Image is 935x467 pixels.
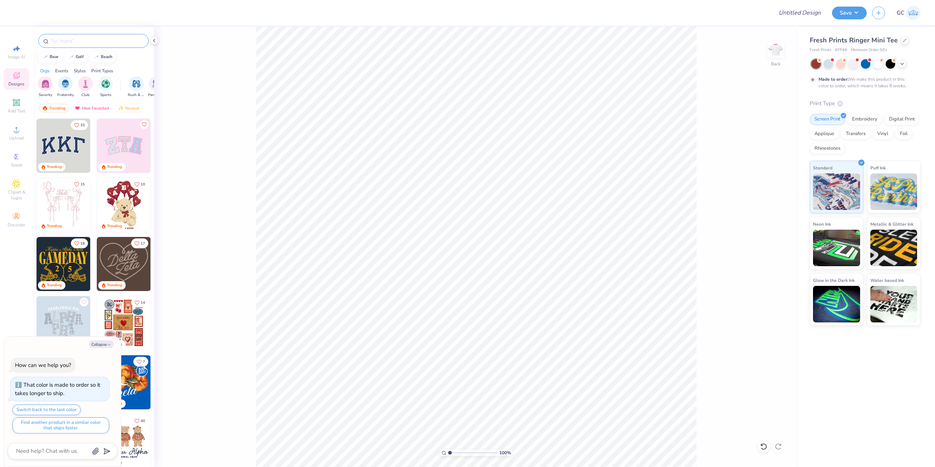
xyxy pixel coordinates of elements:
span: Image AI [8,54,25,60]
div: Most Favorited [71,104,112,112]
strong: Made to order: [818,76,849,82]
div: Events [55,68,68,74]
span: Puff Ink [870,164,886,172]
span: 7 [143,360,145,364]
div: Transfers [841,129,870,139]
div: Trending [39,104,69,112]
div: filter for Sorority [38,76,53,98]
button: filter button [38,76,53,98]
img: 8659caeb-cee5-4a4c-bd29-52ea2f761d42 [97,355,151,409]
a: GC [897,6,920,20]
img: ead2b24a-117b-4488-9b34-c08fd5176a7b [150,237,205,291]
img: trend_line.gif [42,55,48,59]
span: Glow in the Dark Ink [813,276,855,284]
div: Newest [115,104,142,112]
img: Glow in the Dark Ink [813,286,860,322]
img: f22b6edb-555b-47a9-89ed-0dd391bfae4f [150,355,205,409]
button: filter button [98,76,113,98]
div: Orgs [40,68,50,74]
span: GC [897,9,904,17]
img: Sorority Image [41,80,50,88]
span: Upload [9,135,24,141]
button: Collapse [89,340,114,348]
div: Print Type [810,99,920,108]
span: Water based Ink [870,276,904,284]
img: Club Image [81,80,89,88]
div: filter for Club [78,76,93,98]
span: Metallic & Glitter Ink [870,220,913,228]
span: Sorority [39,92,52,98]
img: Water based Ink [870,286,917,322]
button: Like [131,416,148,426]
div: Trending [47,223,62,229]
button: Save [832,7,867,19]
img: 3b9aba4f-e317-4aa7-a679-c95a879539bd [37,119,91,173]
img: Fraternity Image [61,80,69,88]
div: Applique [810,129,839,139]
span: Club [81,92,89,98]
button: Like [131,238,148,248]
img: b8819b5f-dd70-42f8-b218-32dd770f7b03 [37,237,91,291]
span: Fresh Prints [810,47,831,53]
button: Switch back to the last color [12,405,81,415]
span: Add Text [8,108,25,114]
img: trend_line.gif [93,55,99,59]
span: Fresh Prints Ringer Mini Tee [810,36,898,45]
img: a3f22b06-4ee5-423c-930f-667ff9442f68 [90,296,144,350]
div: filter for Sports [98,76,113,98]
div: Embroidery [847,114,882,125]
div: Trending [107,223,122,229]
span: 10 [141,183,145,186]
img: Rush & Bid Image [132,80,141,88]
button: beach [89,51,116,62]
div: beach [101,55,112,59]
span: Decorate [8,222,25,228]
img: Standard [813,173,860,210]
span: # FP46 [835,47,847,53]
button: filter button [148,76,165,98]
img: trending.gif [42,106,48,111]
span: 18 [80,242,85,245]
div: Screen Print [810,114,845,125]
div: filter for Fraternity [57,76,74,98]
div: filter for Parent's Weekend [148,76,165,98]
span: 33 [80,123,85,127]
img: Newest.gif [118,106,124,111]
span: 17 [141,242,145,245]
div: Trending [47,283,62,288]
span: Greek [11,162,22,168]
span: 15 [80,183,85,186]
div: Trending [47,164,62,170]
img: e74243e0-e378-47aa-a400-bc6bcb25063a [150,178,205,232]
img: b0e5e834-c177-467b-9309-b33acdc40f03 [150,296,205,350]
div: How can we help you? [15,361,71,369]
img: trend_line.gif [68,55,74,59]
img: 83dda5b0-2158-48ca-832c-f6b4ef4c4536 [37,178,91,232]
img: d12a98c7-f0f7-4345-bf3a-b9f1b718b86e [90,178,144,232]
div: Trending [107,283,122,288]
button: Like [140,120,149,129]
button: Find another product in a similar color that ships faster [12,417,109,433]
img: Back [768,42,783,57]
img: edfb13fc-0e43-44eb-bea2-bf7fc0dd67f9 [90,119,144,173]
img: 9980f5e8-e6a1-4b4a-8839-2b0e9349023c [97,119,151,173]
div: Trending [107,164,122,170]
button: Like [131,298,148,307]
span: Sports [100,92,111,98]
img: 6de2c09e-6ade-4b04-8ea6-6dac27e4729e [97,296,151,350]
img: 2b704b5a-84f6-4980-8295-53d958423ff9 [90,237,144,291]
span: Designs [8,81,24,87]
div: Styles [74,68,86,74]
div: That color is made to order so it takes longer to ship. [15,381,100,397]
span: Fraternity [57,92,74,98]
button: Like [71,179,88,189]
div: filter for Rush & Bid [128,76,145,98]
button: filter button [128,76,145,98]
img: Puff Ink [870,173,917,210]
span: Rush & Bid [128,92,145,98]
img: Sports Image [102,80,110,88]
div: Back [771,61,781,67]
button: Like [71,238,88,248]
input: Try "Alpha" [50,37,144,45]
button: golf [64,51,87,62]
